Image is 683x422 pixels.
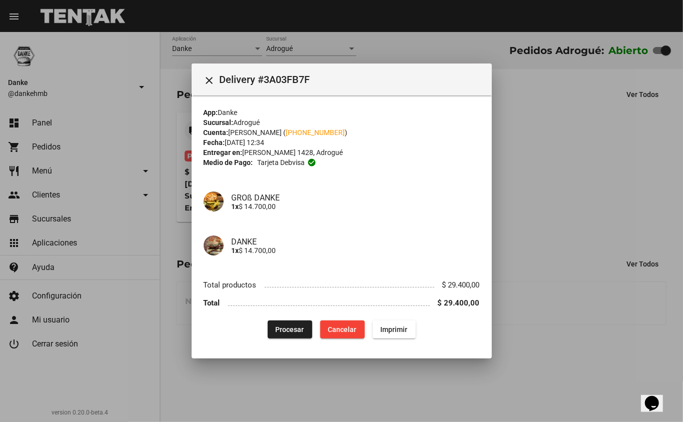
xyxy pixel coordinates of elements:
button: Imprimir [373,320,416,338]
img: e78ba89a-d4a4-48df-a29c-741630618342.png [204,191,224,211]
button: Cancelar [320,320,365,338]
strong: App: [204,108,218,116]
p: $ 14.700,00 [232,246,480,254]
a: [PHONE_NUMBER] [286,128,345,136]
span: Cancelar [328,325,357,333]
mat-icon: check_circle [307,158,316,167]
b: 1x [232,246,239,254]
iframe: chat widget [641,382,673,412]
div: [PERSON_NAME] ( ) [204,127,480,137]
div: Adrogué [204,117,480,127]
li: Total $ 29.400,00 [204,294,480,312]
span: Procesar [276,325,304,333]
h4: DANKE [232,237,480,246]
b: 1x [232,202,239,210]
strong: Sucursal: [204,118,234,126]
h4: GROß DANKE [232,193,480,202]
strong: Medio de Pago: [204,157,253,167]
span: Delivery #3A03FB7F [220,71,484,87]
span: Tarjeta debvisa [257,157,305,167]
li: Total productos $ 29.400,00 [204,275,480,294]
span: Imprimir [381,325,408,333]
div: Danke [204,107,480,117]
strong: Fecha: [204,138,225,146]
strong: Cuenta: [204,128,229,136]
div: [DATE] 12:34 [204,137,480,147]
mat-icon: Cerrar [204,74,216,86]
button: Procesar [268,320,312,338]
img: 9b67af88-acb8-4e0b-8250-5d5c40f1c61a.png [204,235,224,255]
strong: Entregar en: [204,148,243,156]
div: [PERSON_NAME] 1428, Adrogué [204,147,480,157]
button: Cerrar [200,69,220,89]
p: $ 14.700,00 [232,202,480,210]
